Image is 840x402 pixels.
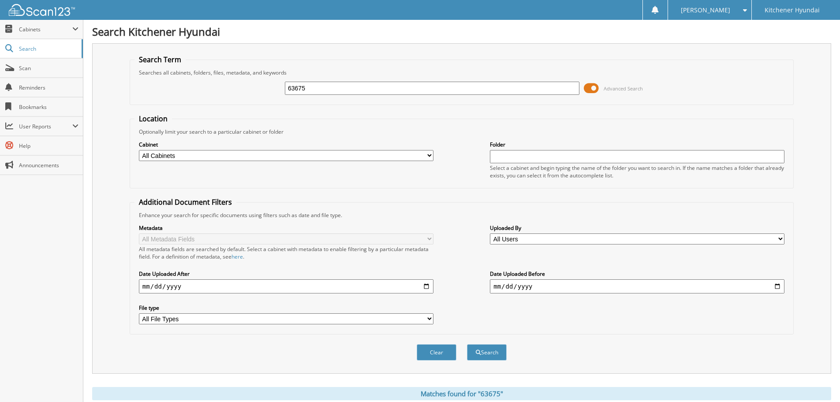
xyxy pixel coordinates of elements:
[604,85,643,92] span: Advanced Search
[134,114,172,124] legend: Location
[139,270,433,278] label: Date Uploaded After
[134,69,789,76] div: Searches all cabinets, folders, files, metadata, and keywords
[134,55,186,64] legend: Search Term
[139,224,433,232] label: Metadata
[92,24,831,39] h1: Search Kitchener Hyundai
[19,103,78,111] span: Bookmarks
[490,164,784,179] div: Select a cabinet and begin typing the name of the folder you want to search in. If the name match...
[139,141,433,148] label: Cabinet
[490,279,784,293] input: end
[19,26,72,33] span: Cabinets
[19,142,78,150] span: Help
[19,162,78,169] span: Announcements
[139,245,433,260] div: All metadata fields are searched by default. Select a cabinet with metadata to enable filtering b...
[490,224,784,232] label: Uploaded By
[796,360,840,402] iframe: Chat Widget
[9,4,75,16] img: scan123-logo-white.svg
[134,128,789,135] div: Optionally limit your search to a particular cabinet or folder
[134,211,789,219] div: Enhance your search for specific documents using filters such as date and file type.
[467,344,507,361] button: Search
[92,387,831,400] div: Matches found for "63675"
[681,8,730,13] span: [PERSON_NAME]
[139,279,433,293] input: start
[19,45,77,53] span: Search
[139,304,433,312] label: File type
[19,84,78,91] span: Reminders
[490,270,784,278] label: Date Uploaded Before
[134,197,236,207] legend: Additional Document Filters
[765,8,820,13] span: Kitchener Hyundai
[19,123,72,130] span: User Reports
[231,253,243,260] a: here
[417,344,456,361] button: Clear
[490,141,784,148] label: Folder
[19,64,78,72] span: Scan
